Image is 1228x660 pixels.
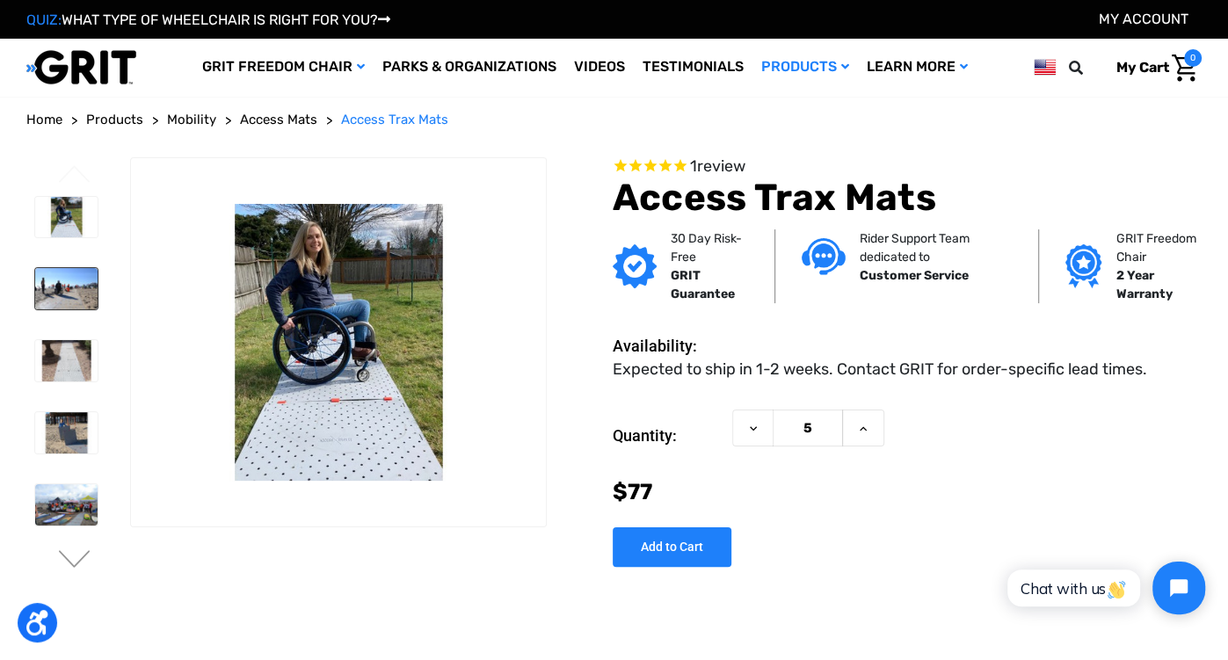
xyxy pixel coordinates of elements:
[374,39,565,96] a: Parks & Organizations
[193,39,374,96] a: GRIT Freedom Chair
[613,410,723,462] label: Quantity:
[671,229,748,266] p: 30 Day Risk-Free
[1065,244,1101,288] img: Grit freedom
[167,112,216,127] span: Mobility
[1184,49,1202,67] span: 0
[613,527,731,567] input: Add to Cart
[26,112,62,127] span: Home
[1099,11,1188,27] a: Account
[86,110,143,130] a: Products
[26,11,62,28] span: QUIZ:
[26,11,390,28] a: QUIZ:WHAT TYPE OF WHEELCHAIR IS RIGHT FOR YOU?
[26,110,62,130] a: Home
[860,229,1013,266] p: Rider Support Team dedicated to
[1172,54,1197,82] img: Cart
[697,156,745,176] span: review
[1116,59,1169,76] span: My Cart
[671,268,735,301] strong: GRIT Guarantee
[565,39,634,96] a: Videos
[1077,49,1103,86] input: Search
[858,39,977,96] a: Learn More
[240,112,317,127] span: Access Mats
[613,157,1202,177] span: Rated 5.0 out of 5 stars 1 reviews
[634,39,752,96] a: Testimonials
[752,39,858,96] a: Products
[35,268,98,309] img: Access Trax Mats
[35,340,98,381] img: Access Trax Mats
[613,334,723,358] dt: Availability:
[86,112,143,127] span: Products
[240,110,317,130] a: Access Mats
[988,547,1220,629] iframe: Tidio Chat
[613,479,652,504] span: $77
[613,244,657,288] img: GRIT Guarantee
[1103,49,1202,86] a: Cart with 0 items
[1034,56,1056,78] img: us.png
[1115,229,1208,266] p: GRIT Freedom Chair
[35,197,98,238] img: Access Trax Mats
[35,484,98,526] img: Access Trax Mats
[341,110,448,130] a: Access Trax Mats
[613,358,1147,381] dd: Expected to ship in 1-2 weeks. Contact GRIT for order-specific lead times.
[860,268,969,283] strong: Customer Service
[690,156,745,176] span: 1 reviews
[131,204,545,481] img: Access Trax Mats
[341,112,448,127] span: Access Trax Mats
[56,550,93,571] button: Go to slide 2 of 6
[56,165,93,186] button: Go to slide 6 of 6
[35,412,98,453] img: Access Trax Mats
[1115,268,1172,301] strong: 2 Year Warranty
[26,110,1202,130] nav: Breadcrumb
[802,238,846,274] img: Customer service
[613,176,1202,220] h1: Access Trax Mats
[26,49,136,85] img: GRIT All-Terrain Wheelchair and Mobility Equipment
[167,110,216,130] a: Mobility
